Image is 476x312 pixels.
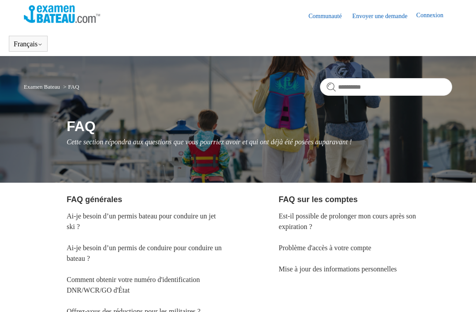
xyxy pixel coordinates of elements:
a: FAQ sur les comptes [279,195,357,204]
button: Français [14,40,43,48]
a: Communauté [309,11,350,21]
img: Page d’accueil du Centre d’aide Examen Bateau [24,5,100,23]
a: Connexion [416,11,452,21]
li: Examen Bateau [24,83,61,90]
p: Cette section répondra aux questions que vous pourriez avoir et qui ont déjà été posées auparavant ! [67,137,452,147]
a: Ai-je besoin d’un permis de conduire pour conduire un bateau ? [67,244,222,262]
a: Est-il possible de prolonger mon cours après son expiration ? [279,212,416,230]
a: Envoyer une demande [352,11,416,21]
h1: FAQ [67,116,452,137]
a: Examen Bateau [24,83,60,90]
li: FAQ [61,83,79,90]
a: Mise à jour des informations personnelles [279,265,397,273]
a: Ai-je besoin d’un permis bateau pour conduire un jet ski ? [67,212,216,230]
a: FAQ générales [67,195,122,204]
a: Problème d'accès à votre compte [279,244,371,252]
input: Rechercher [320,78,452,96]
a: Comment obtenir votre numéro d'identification DNR/WCR/GO d'État [67,276,200,294]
